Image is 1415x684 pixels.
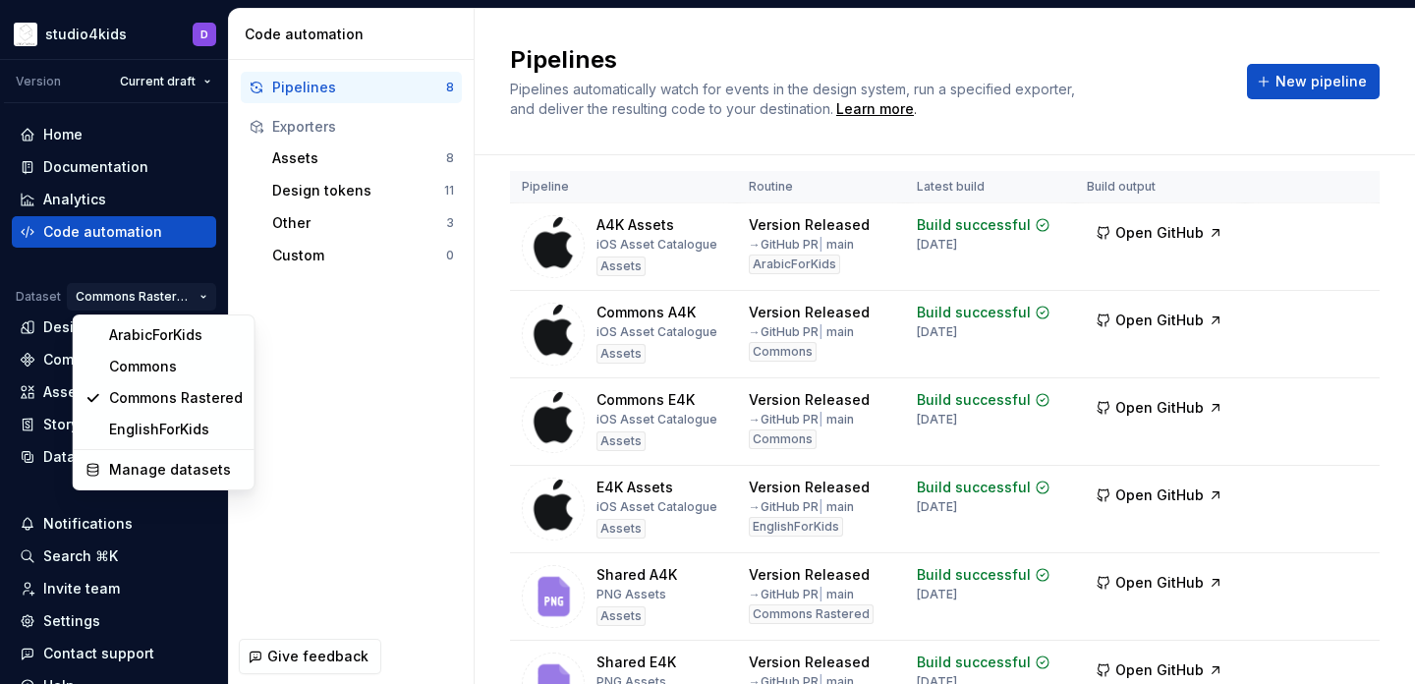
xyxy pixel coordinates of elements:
[109,357,243,376] div: Commons
[109,325,243,345] div: ArabicForKids
[109,460,243,480] div: Manage datasets
[109,420,243,439] div: EnglishForKids
[78,454,251,485] a: Manage datasets
[109,388,243,408] div: Commons Rastered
